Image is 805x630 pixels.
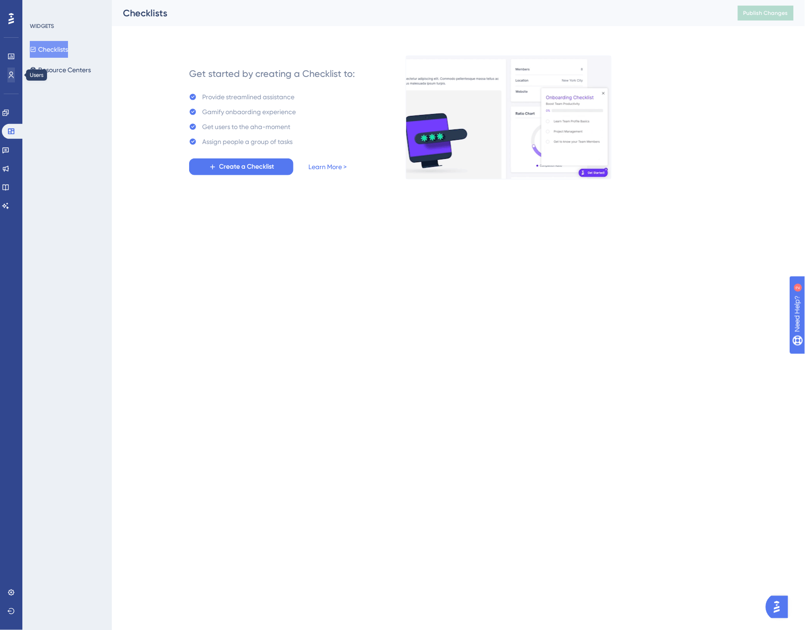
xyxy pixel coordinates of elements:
button: Resource Centers [30,62,91,78]
button: Publish Changes [738,6,794,21]
a: Learn More > [308,161,347,172]
div: Provide streamlined assistance [202,91,294,103]
span: Publish Changes [744,9,788,17]
div: Assign people a group of tasks [202,136,293,147]
div: Checklists [123,7,715,20]
button: Checklists [30,41,68,58]
div: Get started by creating a Checklist to: [189,67,355,80]
div: Gamify onbaording experience [202,106,296,117]
iframe: UserGuiding AI Assistant Launcher [766,593,794,621]
img: e28e67207451d1beac2d0b01ddd05b56.gif [406,55,612,179]
div: Get users to the aha-moment [202,121,290,132]
div: WIDGETS [30,22,54,30]
span: Need Help? [22,2,58,14]
span: Create a Checklist [219,161,274,172]
div: 2 [64,5,67,12]
button: Create a Checklist [189,158,293,175]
